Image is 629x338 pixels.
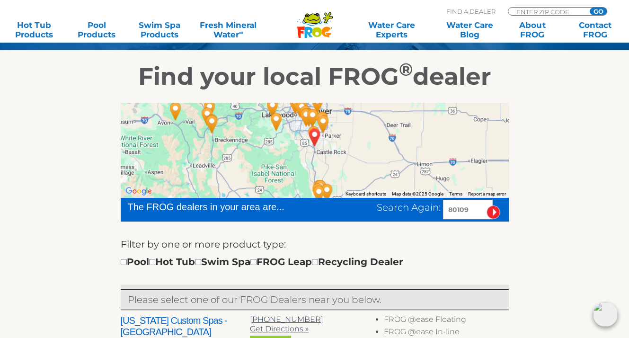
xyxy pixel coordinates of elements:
[487,205,500,219] input: Submit
[311,107,333,133] div: The Spa Brokers - Parker - 12 miles away.
[308,182,330,207] div: Backyards & Billiards - Colorado Springs - 36 miles away.
[468,191,506,196] a: Report a map error
[304,125,326,150] div: CASTLE ROCK, CO 80109
[311,108,333,133] div: Spa Palace - Parker - 11 miles away.
[508,20,557,39] a: AboutFROG
[72,20,121,39] a: PoolProducts
[289,95,311,121] div: The Pool Man, Inc. - 20 miles away.
[377,202,441,213] span: Search Again:
[128,200,319,214] div: The FROG dealers in your area are...
[201,110,223,136] div: Rocky Mountain Hot Tub Co - 64 miles away.
[310,176,331,202] div: Hanson Spa & Home Center - 32 miles away.
[515,8,579,16] input: Zip Code Form
[445,20,494,39] a: Water CareBlog
[266,109,287,134] div: Mountain Spas Etc - 26 miles away.
[295,102,317,127] div: High Altitude Hot Tubs - 15 miles away.
[590,8,607,15] input: GO
[196,104,218,129] div: Maximum Comfort Pool & Spa - Summit County - 68 miles away.
[291,97,313,122] div: Terra Waterscape Supply - 19 miles away.
[250,324,309,333] a: Get Directions »
[24,62,606,91] h2: Find your local FROG dealer
[284,92,306,117] div: Marina Pool, Spa & Patio - 24 miles away.
[135,20,184,39] a: Swim SpaProducts
[571,20,620,39] a: ContactFROG
[449,191,462,196] a: Terms (opens in new tab)
[250,315,323,324] a: [PHONE_NUMBER]
[262,95,283,121] div: Spas Etc Mountain Home Entertainment - 32 miles away.
[384,315,508,327] li: FROG @ease Floating
[352,20,432,39] a: Water CareExperts
[316,180,338,205] div: Hot Tub Heaven - 35 miles away.
[123,185,154,197] a: Open this area in Google Maps (opens a new window)
[399,59,413,80] sup: ®
[298,105,320,130] div: Authority Spas & Home Recreation - 13 miles away.
[239,29,243,36] sup: ∞
[123,185,154,197] img: Google
[312,111,334,137] div: Spas of Parker - 10 miles away.
[9,20,58,39] a: Hot TubProducts
[295,105,317,130] div: International Hot Tub Co Inc - Highlands Ranch - 13 miles away.
[198,20,259,39] a: Fresh MineralWater∞
[165,98,186,124] div: Maximum Comfort Pool & Spa - Vail Valley - 88 miles away.
[307,179,329,205] div: Spa Palace - Colorado Springs - 34 miles away.
[121,254,403,269] div: Pool Hot Tub Swim Spa FROG Leap Recycling Dealer
[346,191,386,197] button: Keyboard shortcuts
[307,91,328,117] div: The Spa Brokers - Aurora - 21 miles away.
[199,97,221,122] div: High Country Aqua Tech - 67 miles away.
[303,122,325,148] div: Colorado Custom Spas - Castle Rock - 2 miles away.
[128,292,502,307] p: Please select one of our FROG Dealers near you below.
[121,237,286,252] label: Filter by one or more product type:
[308,176,330,202] div: Colorado Springs Hot Tub Sales & Service - 32 miles away.
[392,191,443,196] span: Map data ©2025 Google
[201,111,223,137] div: Affordable Mountain Hot Tubs - 64 miles away.
[593,302,618,327] img: openIcon
[121,315,250,338] h2: [US_STATE] Custom Spas - [GEOGRAPHIC_DATA]
[302,105,324,131] div: The Spa Brokers - Lone Tree - 12 miles away.
[446,7,496,16] p: Find A Dealer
